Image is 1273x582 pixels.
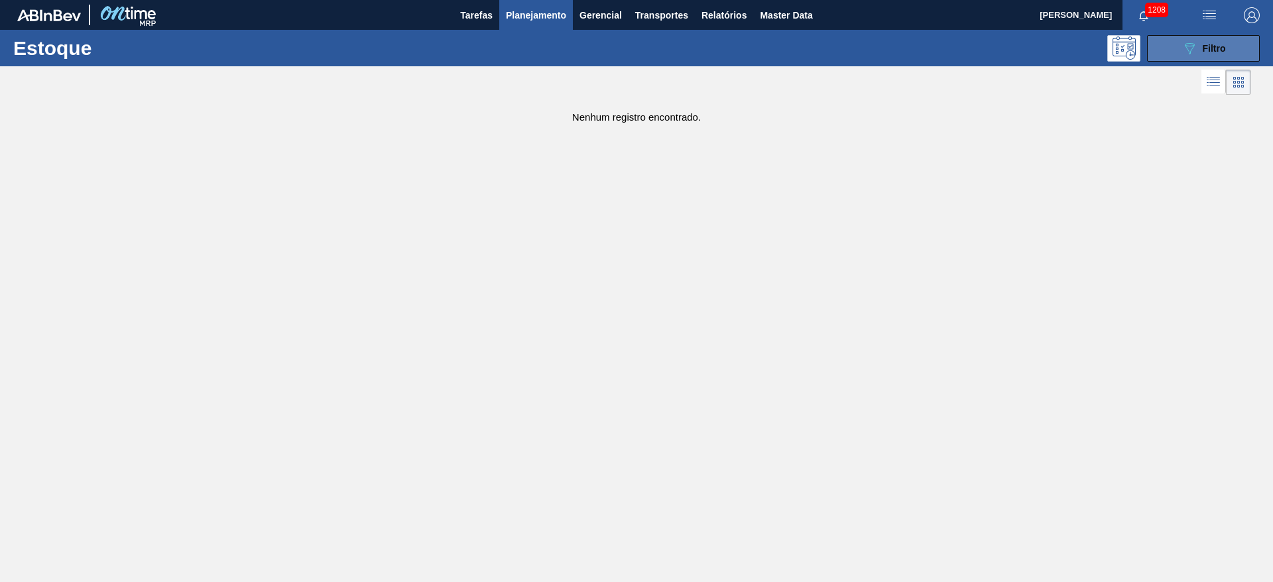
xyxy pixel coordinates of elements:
div: Visão em Lista [1201,70,1226,95]
span: Transportes [635,7,688,23]
span: Planejamento [506,7,566,23]
div: Pogramando: nenhum usuário selecionado [1107,35,1140,62]
img: TNhmsLtSVTkK8tSr43FrP2fwEKptu5GPRR3wAAAABJRU5ErkJggg== [17,9,81,21]
span: Filtro [1203,43,1226,54]
h1: Estoque [13,40,212,56]
span: Gerencial [579,7,622,23]
button: Filtro [1147,35,1260,62]
button: Notificações [1122,6,1165,25]
span: Tarefas [460,7,493,23]
img: userActions [1201,7,1217,23]
span: Relatórios [701,7,747,23]
span: 1208 [1145,3,1168,17]
span: Master Data [760,7,812,23]
img: Logout [1244,7,1260,23]
div: Visão em Cards [1226,70,1251,95]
